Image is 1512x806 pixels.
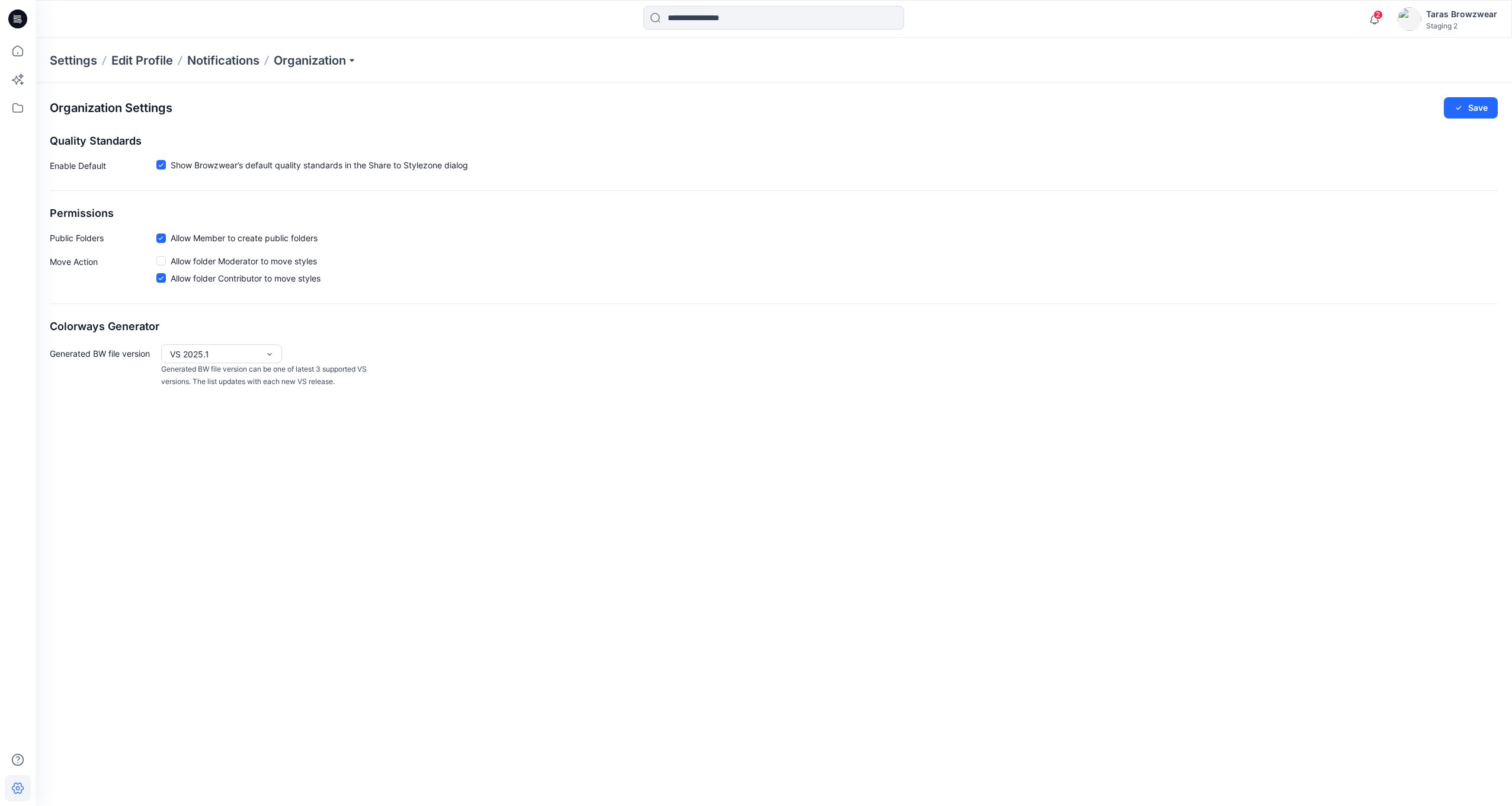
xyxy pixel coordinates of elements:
[187,52,260,69] a: Notifications
[111,52,173,69] a: Edit Profile
[171,159,468,171] span: Show Browzwear’s default quality standards in the Share to Stylezone dialog
[50,159,156,176] p: Enable Default
[50,344,156,388] p: Generated BW file version
[50,133,1498,149] p: Quality Standards
[1398,7,1421,31] img: eyJhbGciOiJIUzI1NiIsImtpZCI6IjAiLCJzbHQiOiJzZXMiLCJ0eXAiOiJKV1QifQ.eyJkYXRhIjp7InR5cGUiOiJzdG9yYW...
[50,101,172,115] h4: Organization Settings
[171,232,318,244] span: Allow Member to create public folders
[50,255,156,289] p: Move Action
[1426,7,1497,21] div: Taras Browzwear
[170,348,259,360] div: VS 2025.1
[50,318,1498,335] p: Colorways Generator
[171,272,321,284] span: Allow folder Contributor to move styles
[1398,7,1497,31] button: Taras BrowzwearStaging 2
[50,231,156,245] p: Public Folders
[1373,10,1383,20] span: 2
[171,255,317,267] span: Allow folder Moderator to move styles
[1444,97,1498,119] button: Save
[274,52,357,69] button: Organization
[50,205,1498,222] p: Permissions
[161,363,372,388] p: Generated BW file version can be one of latest 3 supported VS versions. The list updates with eac...
[1426,21,1497,30] div: Staging 2
[50,52,97,69] p: Settings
